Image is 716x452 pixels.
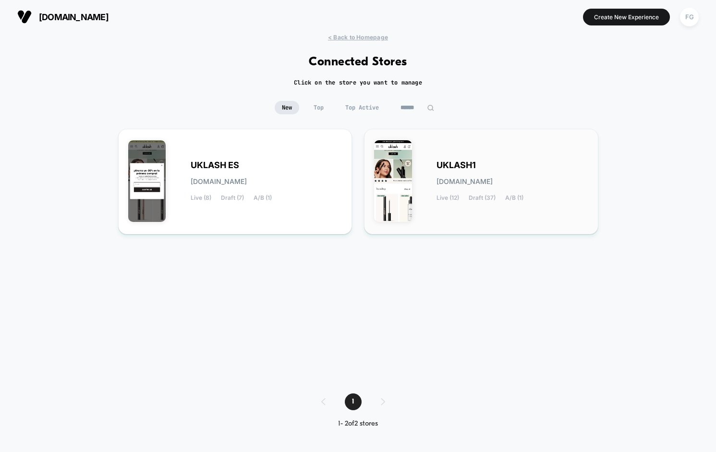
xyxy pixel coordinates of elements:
span: Top [306,101,331,114]
span: [DOMAIN_NAME] [191,178,247,185]
h1: Connected Stores [309,55,407,69]
img: edit [427,104,434,111]
span: UKLASH1 [437,162,476,169]
span: A/B (1) [254,195,272,201]
img: UKLASH1 [374,140,412,222]
button: Create New Experience [583,9,670,25]
button: [DOMAIN_NAME] [14,9,111,24]
div: 1 - 2 of 2 stores [312,420,404,428]
span: UKLASH ES [191,162,239,169]
div: FG [680,8,699,26]
span: [DOMAIN_NAME] [39,12,109,22]
h2: Click on the store you want to manage [294,79,422,86]
span: Live (8) [191,195,211,201]
button: FG [677,7,702,27]
span: Draft (7) [221,195,244,201]
span: < Back to Homepage [328,34,388,41]
span: New [275,101,299,114]
span: [DOMAIN_NAME] [437,178,493,185]
img: Visually logo [17,10,32,24]
span: Live (12) [437,195,459,201]
span: Draft (37) [469,195,496,201]
span: 1 [345,393,362,410]
span: A/B (1) [505,195,523,201]
img: UKLASH_ES [128,140,166,222]
span: Top Active [338,101,386,114]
